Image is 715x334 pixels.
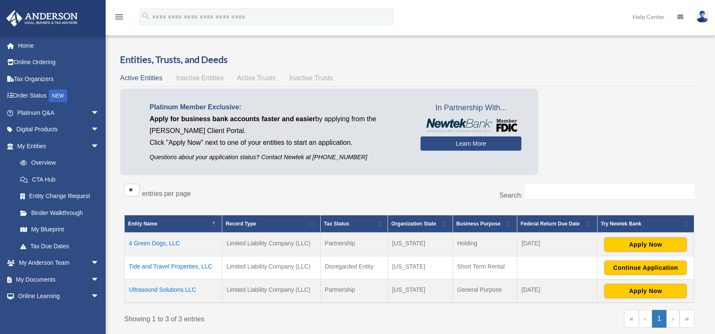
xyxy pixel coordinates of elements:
a: 1 [652,310,667,328]
a: Learn More [420,136,521,151]
p: Click "Apply Now" next to one of your entities to start an application. [150,137,408,149]
th: Organization State: Activate to sort [388,215,453,233]
span: arrow_drop_down [91,104,108,122]
span: arrow_drop_down [91,288,108,305]
span: Record Type [226,221,256,227]
a: Online Learningarrow_drop_down [6,288,112,305]
td: Holding [453,233,517,256]
td: Limited Liability Company (LLC) [222,256,320,279]
th: Federal Return Due Date: Activate to sort [517,215,598,233]
a: Overview [12,155,104,171]
span: arrow_drop_down [91,138,108,155]
h3: Entities, Trusts, and Deeds [120,53,699,66]
div: NEW [49,90,67,102]
td: Short Term Rental [453,256,517,279]
a: Tax Organizers [6,71,112,87]
label: entries per page [142,190,191,197]
button: Apply Now [604,237,687,252]
span: Federal Return Due Date [521,221,580,227]
td: Partnership [320,279,388,303]
th: Tax Status: Activate to sort [320,215,388,233]
span: arrow_drop_down [91,271,108,288]
a: My Documentsarrow_drop_down [6,271,112,288]
a: Previous [639,310,652,328]
span: Active Trusts [237,74,276,81]
a: menu [114,15,124,22]
button: Apply Now [604,284,687,298]
a: Binder Walkthrough [12,204,108,221]
img: Anderson Advisors Platinum Portal [4,10,80,27]
a: Home [6,37,112,54]
th: Business Purpose: Activate to sort [453,215,517,233]
a: Last [680,310,694,328]
a: My Entitiesarrow_drop_down [6,138,108,155]
a: First [624,310,639,328]
span: arrow_drop_down [91,304,108,322]
th: Entity Name: Activate to invert sorting [125,215,222,233]
td: Partnership [320,233,388,256]
span: arrow_drop_down [91,255,108,272]
a: Digital Productsarrow_drop_down [6,121,112,138]
span: Apply for business bank accounts faster and easier [150,115,315,122]
td: [US_STATE] [388,233,453,256]
a: Platinum Q&Aarrow_drop_down [6,104,112,121]
td: Limited Liability Company (LLC) [222,233,320,256]
td: General Purpose [453,279,517,303]
a: My Blueprint [12,221,108,238]
td: [DATE] [517,279,598,303]
span: Active Entities [120,74,162,81]
button: Continue Application [604,261,687,275]
td: Disregarded Entity [320,256,388,279]
a: Order StatusNEW [6,87,112,105]
div: Try Newtek Bank [601,219,681,229]
img: User Pic [696,11,709,23]
span: In Partnership With... [420,101,521,115]
img: NewtekBankLogoSM.png [425,119,517,132]
p: Questions about your application status? Contact Newtek at [PHONE_NUMBER] [150,152,408,163]
td: Ultrasound Solutions LLC [125,279,222,303]
span: Business Purpose [456,221,501,227]
span: Entity Name [128,221,157,227]
div: Showing 1 to 3 of 3 entries [124,310,403,325]
span: Tax Status [324,221,349,227]
p: by applying from the [PERSON_NAME] Client Portal. [150,113,408,137]
a: Billingarrow_drop_down [6,304,112,321]
a: Online Ordering [6,54,112,71]
td: Tide and Travel Properties, LLC [125,256,222,279]
td: Limited Liability Company (LLC) [222,279,320,303]
a: CTA Hub [12,171,108,188]
p: Platinum Member Exclusive: [150,101,408,113]
a: Tax Due Dates [12,238,108,255]
i: menu [114,12,124,22]
th: Try Newtek Bank : Activate to sort [597,215,694,233]
td: 4 Green Dogs, LLC [125,233,222,256]
span: arrow_drop_down [91,121,108,138]
label: Search: [499,192,523,199]
td: [DATE] [517,233,598,256]
a: Next [666,310,680,328]
td: [US_STATE] [388,279,453,303]
td: [US_STATE] [388,256,453,279]
span: Inactive Entities [176,74,224,81]
a: My Anderson Teamarrow_drop_down [6,255,112,272]
i: search [141,11,150,21]
a: Entity Change Request [12,188,108,205]
span: Inactive Trusts [289,74,333,81]
th: Record Type: Activate to sort [222,215,320,233]
span: Organization State [391,221,436,227]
